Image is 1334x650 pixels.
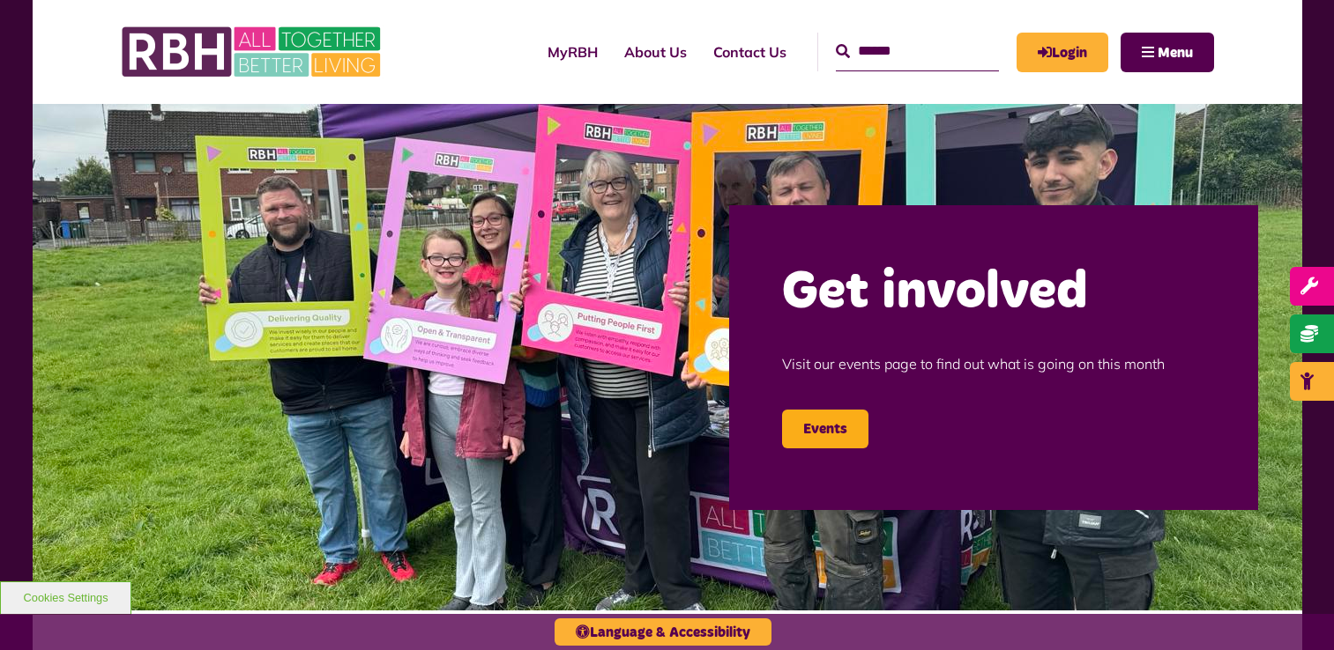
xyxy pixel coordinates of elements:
p: Visit our events page to find out what is going on this month [782,327,1205,401]
button: Language & Accessibility [555,618,771,646]
button: Navigation [1121,33,1214,72]
img: RBH [121,18,385,86]
h2: Get involved [782,258,1205,327]
a: MyRBH [1017,33,1108,72]
a: About Us [611,28,700,76]
span: Menu [1158,46,1193,60]
img: Image (22) [33,104,1302,610]
a: Events [782,410,868,448]
a: MyRBH [534,28,611,76]
iframe: Netcall Web Assistant for live chat [1255,571,1334,650]
a: Contact Us [700,28,800,76]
